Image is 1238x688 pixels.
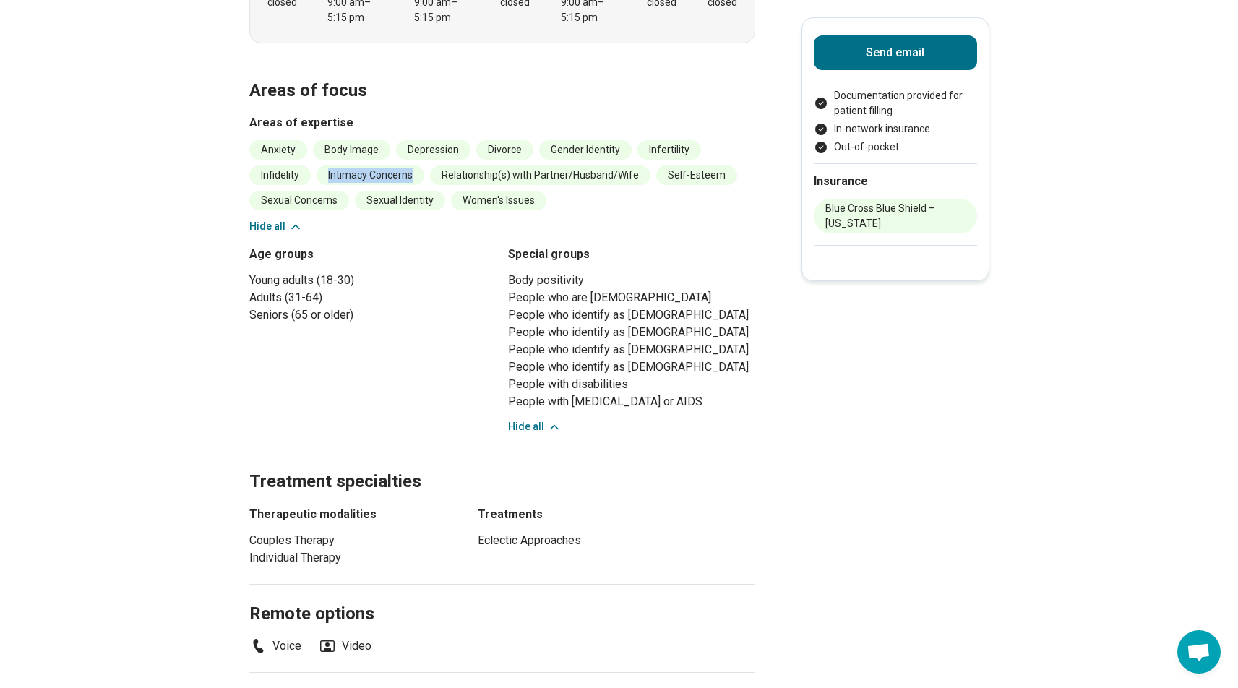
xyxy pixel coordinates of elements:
[656,165,737,185] li: Self-Esteem
[249,114,755,132] h3: Areas of expertise
[637,140,701,160] li: Infertility
[814,199,977,233] li: Blue Cross Blue Shield – [US_STATE]
[249,637,301,655] li: Voice
[508,341,755,358] li: People who identify as [DEMOGRAPHIC_DATA]
[814,173,977,190] h2: Insurance
[508,306,755,324] li: People who identify as [DEMOGRAPHIC_DATA]
[317,165,424,185] li: Intimacy Concerns
[508,272,755,289] li: Body positivity
[430,165,650,185] li: Relationship(s) with Partner/Husband/Wife
[249,165,311,185] li: Infidelity
[539,140,632,160] li: Gender Identity
[814,88,977,119] li: Documentation provided for patient filling
[478,532,755,549] li: Eclectic Approaches
[476,140,533,160] li: Divorce
[451,191,546,210] li: Women's Issues
[249,140,307,160] li: Anxiety
[313,140,390,160] li: Body Image
[249,532,452,549] li: Couples Therapy
[249,219,303,234] button: Hide all
[814,121,977,137] li: In-network insurance
[508,289,755,306] li: People who are [DEMOGRAPHIC_DATA]
[249,44,755,103] h2: Areas of focus
[814,88,977,155] ul: Payment options
[508,376,755,393] li: People with disabilities
[355,191,445,210] li: Sexual Identity
[814,35,977,70] button: Send email
[249,272,497,289] li: Young adults (18-30)
[508,246,755,263] h3: Special groups
[396,140,470,160] li: Depression
[319,637,371,655] li: Video
[249,306,497,324] li: Seniors (65 or older)
[249,549,452,567] li: Individual Therapy
[814,139,977,155] li: Out-of-pocket
[249,246,497,263] h3: Age groups
[508,393,755,410] li: People with [MEDICAL_DATA] or AIDS
[249,506,452,523] h3: Therapeutic modalities
[249,567,755,627] h2: Remote options
[508,324,755,341] li: People who identify as [DEMOGRAPHIC_DATA]
[508,358,755,376] li: People who identify as [DEMOGRAPHIC_DATA]
[249,191,349,210] li: Sexual Concerns
[478,506,755,523] h3: Treatments
[249,289,497,306] li: Adults (31-64)
[508,419,562,434] button: Hide all
[1177,630,1221,674] div: Open chat
[249,435,755,494] h2: Treatment specialties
